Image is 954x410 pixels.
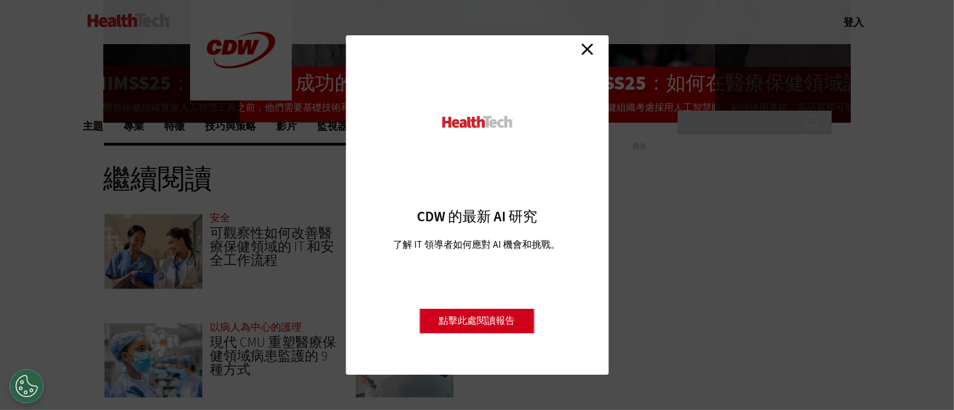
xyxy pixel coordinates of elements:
[439,314,515,327] font: 點擊此處閱讀報告
[10,369,43,403] button: 開啟偏好設定
[440,115,514,129] img: HealthTech_0.png
[420,308,535,334] a: 點擊此處閱讀報告
[10,369,43,403] div: Cookie設定
[417,207,537,226] font: CDW 的最新 AI 研究
[394,238,561,251] font: 了解 IT 領導者如何應對 AI 機會和挑戰。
